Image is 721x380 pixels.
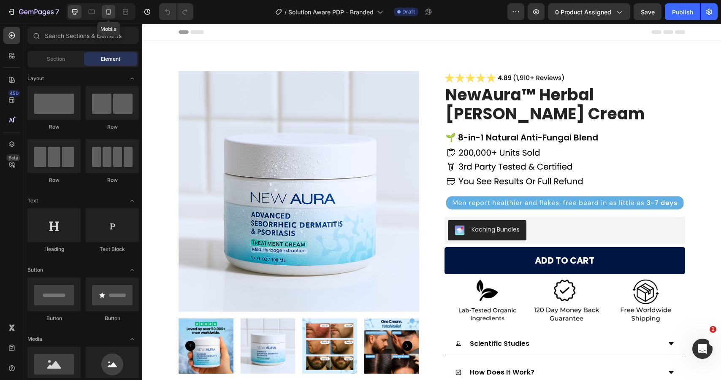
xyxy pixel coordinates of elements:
[86,315,139,322] div: Button
[86,245,139,253] div: Text Block
[27,266,43,274] span: Button
[314,251,531,305] img: gempages_562294279301497736-94c4d8be-69ce-434e-8814-d8df16e9f918.png
[47,55,65,63] span: Section
[302,48,423,61] img: gempages_562294279301497736-726c6b8d-b088-4df7-9178-1cc561543ccc.png
[302,61,543,101] h2: NewAura™ Herbal [PERSON_NAME] Cream
[27,245,81,253] div: Heading
[86,176,139,184] div: Row
[555,8,611,16] span: 0 product assigned
[634,3,661,20] button: Save
[159,3,193,20] div: Undo/Redo
[101,55,120,63] span: Element
[27,176,81,184] div: Row
[27,315,81,322] div: Button
[125,194,139,208] span: Toggle open
[27,75,44,82] span: Layout
[27,335,42,343] span: Media
[328,343,392,355] p: How Does It Work?
[86,123,139,131] div: Row
[55,7,59,17] p: 7
[692,339,713,359] iframe: Intercom live chat
[285,8,287,16] span: /
[302,172,543,186] img: gempages_562294279301497736-5bfde37d-3f4a-49a5-8c00-dc71ae4ea626.png
[142,24,721,380] iframe: Design area
[306,197,384,217] button: Kaching Bundles
[27,27,139,44] input: Search Sections & Elements
[125,263,139,277] span: Toggle open
[302,108,543,120] h2: 🌱 8-in-1 Natural Anti-Fungal Blend
[6,154,20,161] div: Beta
[672,8,693,16] div: Publish
[288,8,374,16] span: Solution Aware PDP - Branded
[402,8,415,16] span: Draft
[329,202,377,210] div: Kaching Bundles
[393,230,452,244] div: ADD TO CART
[302,120,447,165] img: gempages_562294279301497736-fb619331-ecc1-42b7-b0ea-c3a653e971d9.png
[125,72,139,85] span: Toggle open
[27,123,81,131] div: Row
[125,332,139,346] span: Toggle open
[548,3,630,20] button: 0 product assigned
[8,90,20,97] div: 450
[665,3,700,20] button: Publish
[260,317,270,327] button: Carousel Next Arrow
[710,326,716,333] span: 1
[302,224,543,251] button: ADD TO CART
[3,3,63,20] button: 7
[641,8,655,16] span: Save
[312,202,323,212] img: KachingBundles.png
[27,197,38,205] span: Text
[328,314,387,326] p: Scientific Studies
